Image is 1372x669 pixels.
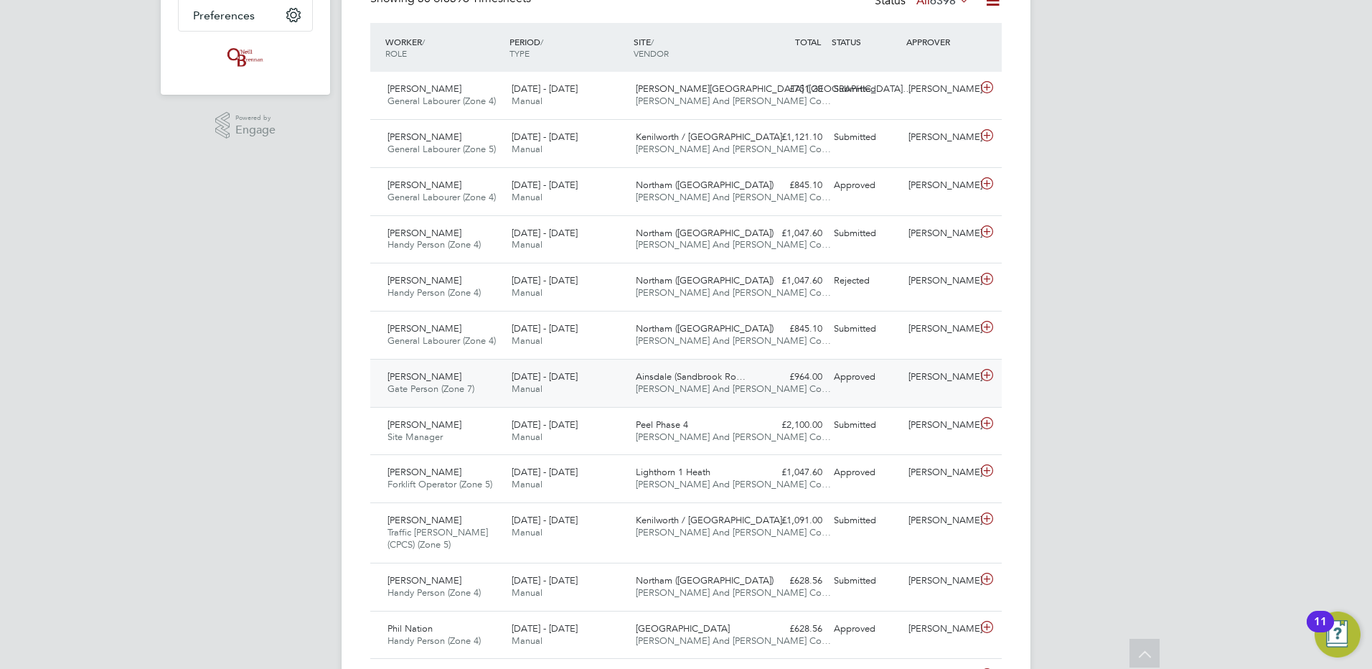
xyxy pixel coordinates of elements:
span: [PERSON_NAME] [387,574,461,586]
div: [PERSON_NAME] [903,413,977,437]
span: [DATE] - [DATE] [512,574,578,586]
span: Gate Person (Zone 7) [387,383,474,395]
div: Submitted [828,126,903,149]
span: [PERSON_NAME] And [PERSON_NAME] Co… [636,586,831,599]
span: [PERSON_NAME] [387,227,461,239]
span: [DATE] - [DATE] [512,514,578,526]
div: £845.10 [753,174,828,197]
span: Preferences [193,9,255,22]
div: £628.56 [753,569,828,593]
div: SITE [630,29,754,66]
span: Manual [512,635,542,647]
div: £1,047.60 [753,269,828,293]
span: [PERSON_NAME] And [PERSON_NAME] Co… [636,286,831,299]
span: ROLE [385,47,407,59]
span: Northam ([GEOGRAPHIC_DATA]) [636,179,774,191]
div: £1,047.60 [753,222,828,245]
div: £1,121.10 [753,126,828,149]
span: [PERSON_NAME] And [PERSON_NAME] Co… [636,334,831,347]
div: [PERSON_NAME] [903,509,977,533]
div: [PERSON_NAME] [903,222,977,245]
span: [PERSON_NAME] [387,131,461,143]
div: £628.56 [753,617,828,641]
div: £964.00 [753,365,828,389]
span: [PERSON_NAME] [387,179,461,191]
div: £1,091.00 [753,509,828,533]
div: £2,100.00 [753,413,828,437]
span: Manual [512,526,542,538]
span: [PERSON_NAME] And [PERSON_NAME] Co… [636,191,831,203]
span: Handy Person (Zone 4) [387,238,481,251]
span: Kenilworth / [GEOGRAPHIC_DATA]… [636,131,791,143]
span: [DATE] - [DATE] [512,466,578,478]
span: Manual [512,383,542,395]
span: Manual [512,191,542,203]
span: VENDOR [634,47,669,59]
div: Submitted [828,569,903,593]
span: [DATE] - [DATE] [512,274,578,286]
span: [DATE] - [DATE] [512,83,578,95]
span: [PERSON_NAME] And [PERSON_NAME] Co… [636,238,831,251]
div: [PERSON_NAME] [903,617,977,641]
span: General Labourer (Zone 4) [387,95,496,107]
span: [DATE] - [DATE] [512,179,578,191]
span: [GEOGRAPHIC_DATA] [636,622,730,635]
div: Submitted [828,509,903,533]
span: TYPE [509,47,530,59]
div: APPROVER [903,29,977,55]
span: Engage [235,124,276,136]
div: PERIOD [506,29,630,66]
span: [DATE] - [DATE] [512,131,578,143]
div: Approved [828,461,903,485]
span: [PERSON_NAME] [387,274,461,286]
span: [PERSON_NAME] And [PERSON_NAME] Co… [636,143,831,155]
div: [PERSON_NAME] [903,317,977,341]
span: General Labourer (Zone 4) [387,191,496,203]
div: [PERSON_NAME] [903,269,977,293]
div: WORKER [382,29,506,66]
button: Open Resource Center, 11 new notifications [1315,612,1361,658]
span: [PERSON_NAME] [387,83,461,95]
span: [PERSON_NAME] [387,466,461,478]
span: Manual [512,586,542,599]
span: [PERSON_NAME][GEOGRAPHIC_DATA] ([GEOGRAPHIC_DATA]… [636,83,912,95]
span: TOTAL [795,36,821,47]
div: £751.20 [753,78,828,101]
span: [DATE] - [DATE] [512,227,578,239]
span: [DATE] - [DATE] [512,370,578,383]
span: Kenilworth / [GEOGRAPHIC_DATA]… [636,514,791,526]
span: Manual [512,286,542,299]
span: [DATE] - [DATE] [512,622,578,635]
span: [PERSON_NAME] And [PERSON_NAME] Co… [636,526,831,538]
div: 11 [1314,622,1327,640]
span: Manual [512,431,542,443]
span: Manual [512,95,542,107]
span: Manual [512,334,542,347]
span: Manual [512,238,542,251]
span: [PERSON_NAME] [387,370,461,383]
div: STATUS [828,29,903,55]
span: Northam ([GEOGRAPHIC_DATA]) [636,227,774,239]
span: [PERSON_NAME] And [PERSON_NAME] Co… [636,95,831,107]
div: Submitted [828,222,903,245]
div: Approved [828,365,903,389]
div: Submitted [828,413,903,437]
span: General Labourer (Zone 4) [387,334,496,347]
span: Northam ([GEOGRAPHIC_DATA]) [636,274,774,286]
span: [DATE] - [DATE] [512,322,578,334]
img: oneillandbrennan-logo-retina.png [225,46,266,69]
span: / [651,36,654,47]
div: [PERSON_NAME] [903,365,977,389]
span: Manual [512,143,542,155]
div: Approved [828,617,903,641]
span: [PERSON_NAME] And [PERSON_NAME] Co… [636,383,831,395]
div: [PERSON_NAME] [903,461,977,485]
span: Handy Person (Zone 4) [387,635,481,647]
span: Lighthorn 1 Heath [636,466,710,478]
span: Manual [512,478,542,490]
span: Forklift Operator (Zone 5) [387,478,492,490]
div: Approved [828,174,903,197]
span: Traffic [PERSON_NAME] (CPCS) (Zone 5) [387,526,488,551]
div: £845.10 [753,317,828,341]
span: Handy Person (Zone 4) [387,286,481,299]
